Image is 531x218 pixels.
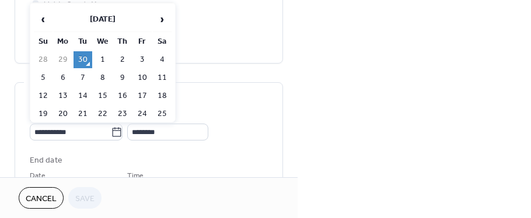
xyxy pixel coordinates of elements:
td: 23 [113,106,132,122]
span: › [153,8,171,31]
th: [DATE] [54,7,152,32]
td: 17 [133,87,152,104]
td: 13 [54,87,72,104]
th: Sa [153,33,172,50]
th: Fr [133,33,152,50]
td: 9 [113,69,132,86]
td: 19 [34,106,53,122]
td: 22 [93,106,112,122]
td: 2 [113,51,132,68]
span: Time [127,170,144,182]
td: 21 [74,106,92,122]
td: 10 [133,69,152,86]
span: Cancel [26,193,57,205]
td: 14 [74,87,92,104]
span: Date [30,170,46,182]
td: 20 [54,106,72,122]
td: 12 [34,87,53,104]
td: 29 [54,51,72,68]
td: 3 [133,51,152,68]
th: Su [34,33,53,50]
td: 5 [34,69,53,86]
span: ‹ [34,8,52,31]
td: 11 [153,69,172,86]
th: Mo [54,33,72,50]
td: 25 [153,106,172,122]
div: End date [30,154,62,167]
button: Cancel [19,187,64,209]
td: 1 [93,51,112,68]
td: 4 [153,51,172,68]
td: 16 [113,87,132,104]
td: 15 [93,87,112,104]
td: 28 [34,51,53,68]
th: We [93,33,112,50]
td: 7 [74,69,92,86]
th: Th [113,33,132,50]
td: 30 [74,51,92,68]
th: Tu [74,33,92,50]
td: 6 [54,69,72,86]
td: 24 [133,106,152,122]
td: 18 [153,87,172,104]
td: 8 [93,69,112,86]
